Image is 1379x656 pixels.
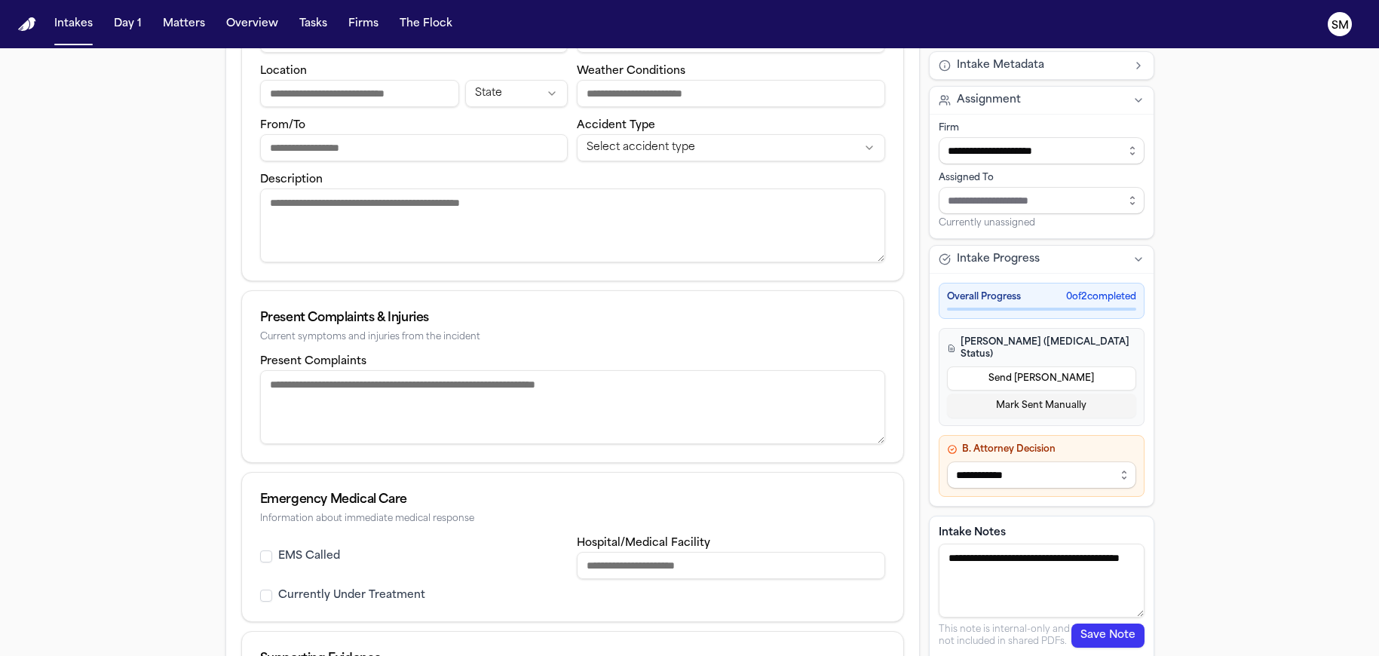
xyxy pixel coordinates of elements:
label: From/To [260,120,305,131]
label: Intake Notes [939,526,1145,541]
span: Currently unassigned [939,217,1035,229]
span: Intake Metadata [957,58,1044,73]
button: Matters [157,11,211,38]
button: Save Note [1071,624,1145,648]
label: Weather Conditions [577,66,685,77]
div: Present Complaints & Injuries [260,309,885,327]
div: Assigned To [939,172,1145,184]
button: Send [PERSON_NAME] [947,366,1136,391]
textarea: Present complaints [260,370,885,444]
h4: B. Attorney Decision [947,443,1136,455]
a: Home [18,17,36,32]
button: The Flock [394,11,458,38]
div: Emergency Medical Care [260,491,885,509]
span: Overall Progress [947,291,1021,303]
button: Intakes [48,11,99,38]
div: Firm [939,122,1145,134]
input: Weather conditions [577,80,885,107]
label: EMS Called [278,549,340,564]
div: Information about immediate medical response [260,513,885,525]
textarea: Intake notes [939,544,1145,618]
button: Overview [220,11,284,38]
textarea: Incident description [260,189,885,262]
label: Currently Under Treatment [278,588,425,603]
span: 0 of 2 completed [1066,291,1136,303]
h4: [PERSON_NAME] ([MEDICAL_DATA] Status) [947,336,1136,360]
input: From/To destination [260,134,568,161]
button: Intake Metadata [930,52,1154,79]
span: Intake Progress [957,252,1040,267]
p: This note is internal-only and not included in shared PDFs. [939,624,1071,648]
button: Intake Progress [930,246,1154,273]
input: Hospital or medical facility [577,552,885,579]
input: Incident location [260,80,459,107]
label: Hospital/Medical Facility [577,538,710,549]
label: Description [260,174,323,185]
button: Day 1 [108,11,148,38]
div: Current symptoms and injuries from the incident [260,332,885,343]
img: Finch Logo [18,17,36,32]
button: Assignment [930,87,1154,114]
button: Incident state [465,80,568,107]
label: Present Complaints [260,356,366,367]
label: Accident Type [577,120,655,131]
label: Location [260,66,307,77]
button: Mark Sent Manually [947,394,1136,418]
button: Firms [342,11,385,38]
input: Select firm [939,137,1145,164]
input: Assign to staff member [939,187,1145,214]
button: Tasks [293,11,333,38]
span: Assignment [957,93,1021,108]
